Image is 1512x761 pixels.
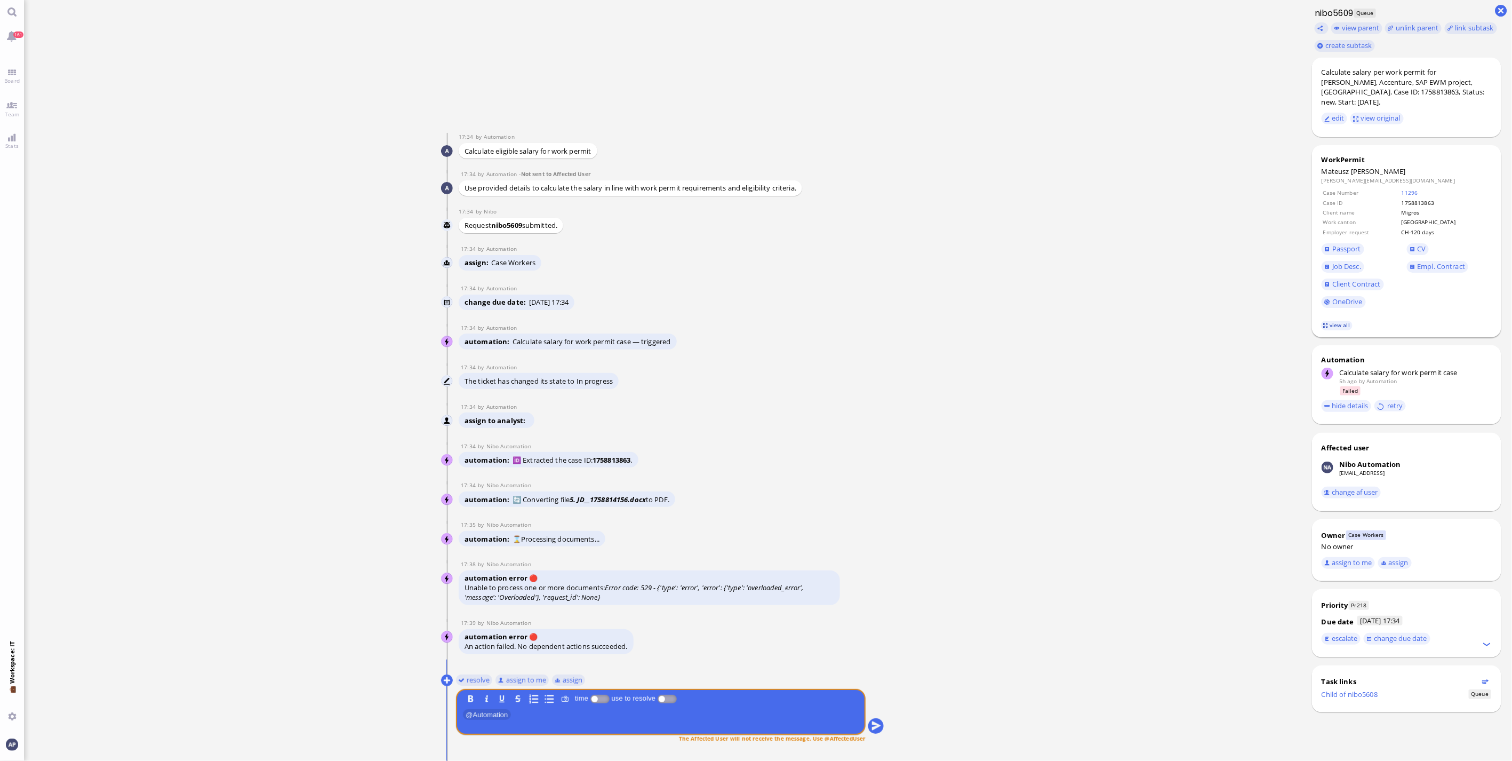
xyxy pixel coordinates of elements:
[1322,542,1492,551] div: No owner
[1322,487,1381,498] button: change af user
[593,455,630,465] strong: 1758813863
[486,363,517,371] span: automation@bluelakelegal.com
[442,257,453,269] img: Automation
[1401,199,1491,207] td: 1758813863
[1323,188,1400,197] td: Case Number
[486,170,517,178] span: automation@bluelakelegal.com
[442,415,453,427] img: Automation
[1322,600,1348,610] div: Priority
[465,416,529,425] span: assign to analyst
[1354,9,1376,18] span: Queue
[610,694,658,702] label: use to resolve
[679,734,866,742] span: The Affected User will not receive the message. Use @AffectedUser
[1339,368,1492,377] div: Calculate salary for work permit case
[461,284,478,292] span: 17:34
[442,376,453,387] img: Automation
[486,442,531,450] span: automation@nibo.ai
[461,170,478,178] span: 17:34
[465,534,513,544] span: automation
[478,619,486,627] span: by
[1407,261,1468,273] a: Empl. Contract
[442,573,453,585] img: Nibo Automation
[1322,677,1479,686] div: Task links
[1482,678,1489,685] button: Show flow diagram
[492,258,536,267] li: Case Workers
[465,583,804,602] span: Unable to process one or more documents:
[1322,113,1348,124] button: edit
[1351,167,1406,176] span: [PERSON_NAME]
[1322,155,1492,164] div: WorkPermit
[1357,616,1403,625] span: [DATE] 17:34
[1322,617,1354,627] div: Due date
[1315,40,1375,52] button: create subtask
[496,693,508,704] button: U
[486,619,531,627] span: automation@nibo.ai
[1407,243,1429,255] a: CV
[478,170,486,178] span: by
[465,573,541,583] span: automation error 🔴
[3,142,21,149] span: Stats
[529,297,569,307] span: [DATE] 17:34
[1339,469,1385,477] a: [EMAIL_ADDRESS]
[1332,279,1381,289] span: Client Contract
[459,133,476,140] span: 17:34
[486,403,517,410] span: automation@bluelakelegal.com
[2,110,22,118] span: Team
[1418,244,1426,253] span: CV
[1367,377,1397,385] span: automation@bluelakelegal.com
[1339,377,1357,385] span: 5h ago
[465,183,796,193] span: Use provided details to calculate the salary in line with work permit requirements and eligibilit...
[1385,22,1442,34] button: unlink parent
[441,182,453,194] img: Automation
[478,403,486,410] span: by
[441,219,453,231] img: Nibo
[481,693,492,704] button: I
[465,693,476,704] button: B
[1323,228,1400,236] td: Employer request
[1357,601,1366,609] span: 218
[1322,296,1366,308] a: OneDrive
[590,694,610,702] p-inputswitch: Log time spent
[513,495,669,504] span: 🔄 Converting file to PDF.
[1445,22,1497,34] task-group-action-menu: link subtask
[461,521,478,528] span: 17:35
[1321,321,1352,330] a: view all
[1322,400,1372,412] button: hide details
[1322,279,1384,290] a: Client Contract
[461,442,478,450] span: 17:34
[442,297,453,308] img: Automation
[478,521,486,528] span: by
[1378,557,1412,569] button: assign
[442,336,453,348] img: Automation
[491,220,522,230] strong: nibo5609
[478,560,486,568] span: by
[1469,689,1491,699] span: Status
[495,674,549,686] button: assign to me
[478,245,486,252] span: by
[1312,7,1354,19] h1: nibo5609
[476,208,484,215] span: by
[1323,199,1400,207] td: Case ID
[1322,177,1492,184] dd: [PERSON_NAME][EMAIL_ADDRESS][DOMAIN_NAME]
[459,208,476,215] span: 17:34
[484,208,497,215] span: Nibo
[465,583,804,602] i: Error code: 529 - {'type': 'error', 'error': {'type': 'overloaded_error', 'message': 'Overloaded'...
[6,739,18,750] img: You
[441,145,453,157] img: Automation
[1402,189,1418,196] a: 11296
[465,632,541,641] span: automation error 🔴
[551,674,585,686] button: assign
[465,641,627,651] span: An action failed. No dependent actions succeeded.
[486,560,531,568] span: automation@nibo.ai
[461,403,478,410] span: 17:34
[1322,261,1364,273] a: Job Desc.
[463,709,511,720] span: Automation
[461,619,478,627] span: 17:39
[442,631,453,643] img: Nibo Automation
[1331,22,1382,34] button: view parent
[461,363,478,371] span: 17:34
[459,143,597,158] div: Calculate eligible salary for work permit
[466,710,473,718] span: @
[1401,218,1491,226] td: [GEOGRAPHIC_DATA]
[1332,261,1361,271] span: Job Desc.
